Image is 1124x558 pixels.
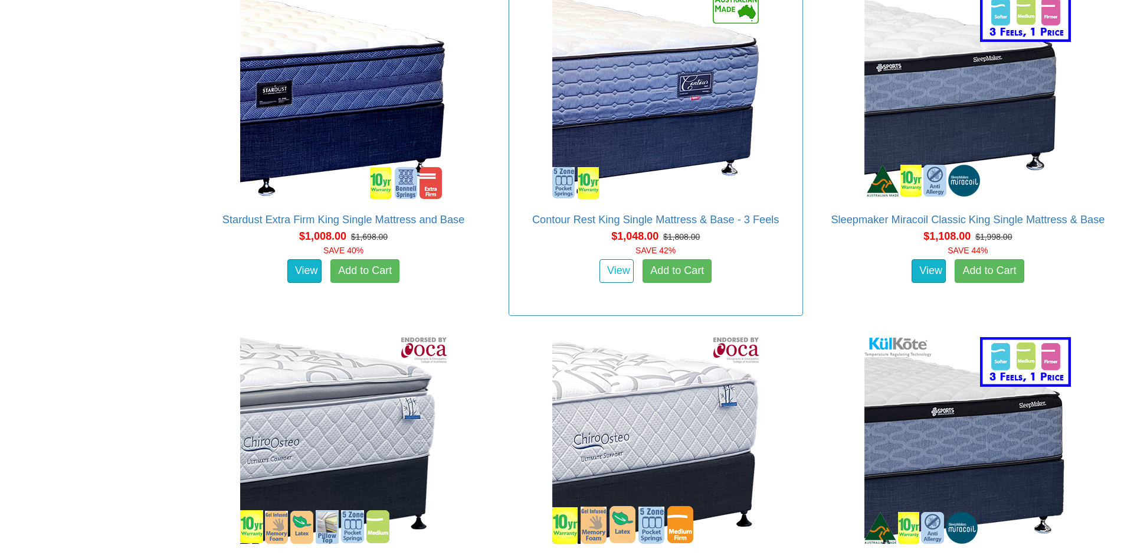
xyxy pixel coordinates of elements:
a: Stardust Extra Firm King Single Mattress and Base [222,214,464,226]
font: SAVE 44% [948,246,988,255]
a: View [599,259,634,283]
span: $1,108.00 [923,230,971,242]
del: $1,698.00 [351,232,388,242]
img: Chiro Osteo Ultimate Comfort Medium King Single Mattress & Base [237,334,450,547]
span: $1,008.00 [299,230,346,242]
del: $1,998.00 [975,232,1012,242]
span: $1,048.00 [611,230,658,242]
a: Add to Cart [643,259,712,283]
font: SAVE 40% [323,246,363,255]
font: SAVE 42% [635,246,676,255]
img: Sleepmaker Miracoil Adv 202 King Single Mattress & Base 3 Feels [861,334,1074,547]
a: Add to Cart [955,259,1024,283]
a: View [912,259,946,283]
a: Add to Cart [330,259,399,283]
img: Chiro Osteo Ultimate Support MediumFirm King Single Ensemble [549,334,762,547]
a: View [287,259,322,283]
a: Sleepmaker Miracoil Classic King Single Mattress & Base [831,214,1105,226]
a: Contour Rest King Single Mattress & Base - 3 Feels [532,214,779,226]
del: $1,808.00 [663,232,700,242]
